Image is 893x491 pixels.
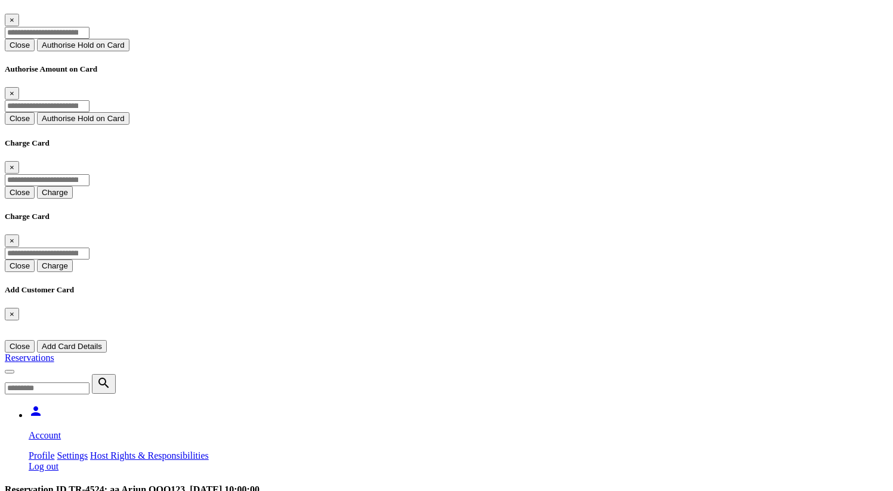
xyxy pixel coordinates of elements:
button: search [92,374,116,394]
div: person Account [29,450,888,472]
a: Host Rights & Responsibilities [90,450,209,461]
button: Authorise Hold on Card [37,39,129,51]
button: Close [5,186,35,199]
button: Close [5,340,35,353]
p: Account [29,430,888,441]
span: × [10,16,14,24]
button: Close [5,308,19,320]
button: Close [5,260,35,272]
span: × [10,163,14,172]
h5: Charge Card [5,212,888,221]
button: Add Card Details [37,340,107,353]
button: Charge [37,260,73,272]
a: person Account [29,410,888,441]
i: person [29,404,43,418]
h5: Authorise Amount on Card [5,64,888,74]
h5: Charge Card [5,138,888,148]
i: search [97,376,111,390]
button: Close [5,87,19,100]
span: × [10,310,14,319]
button: Toggle navigation [5,370,14,373]
h5: Add Customer Card [5,285,888,295]
iframe: Secure card payment input frame [5,320,888,331]
button: Charge [37,186,73,199]
a: Profile [29,450,55,461]
a: Reservations [5,353,54,363]
a: Log out [29,461,58,471]
span: × [10,89,14,98]
button: Close [5,14,19,26]
button: Close [5,112,35,125]
span: × [10,236,14,245]
button: Close [5,234,19,247]
button: Authorise Hold on Card [37,112,129,125]
button: Close [5,161,19,174]
button: Close [5,39,35,51]
a: Settings [57,450,88,461]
